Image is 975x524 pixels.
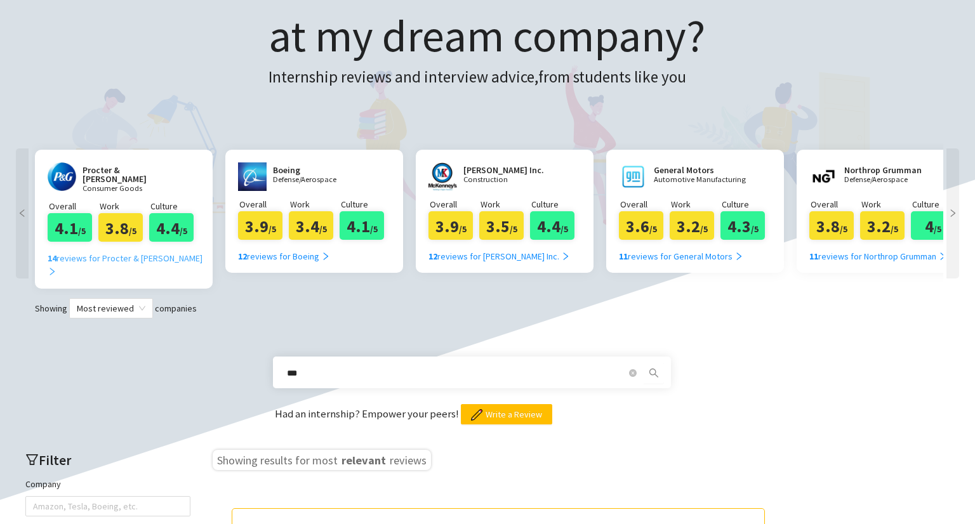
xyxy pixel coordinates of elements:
[13,298,962,318] div: Showing companies
[809,211,854,240] div: 3.8
[290,197,340,211] p: Work
[48,242,209,279] a: 14reviews for Procter & [PERSON_NAME] right
[619,211,663,240] div: 3.6
[340,451,387,466] span: relevant
[428,162,457,191] img: www.mckenneys.com
[644,368,663,378] span: search
[531,197,581,211] p: Culture
[911,211,955,240] div: 4
[25,453,39,466] span: filter
[619,251,628,262] b: 11
[912,197,962,211] p: Culture
[629,369,637,377] span: close-circle
[269,65,705,90] h3: Internship reviews and interview advice, from students like you
[100,199,149,213] p: Work
[238,240,330,263] a: 12reviews for Boeing right
[48,213,92,242] div: 4.1
[861,197,911,211] p: Work
[428,249,570,263] div: reviews for [PERSON_NAME] Inc.
[428,211,473,240] div: 3.9
[83,166,178,183] h2: Procter & [PERSON_NAME]
[722,197,771,211] p: Culture
[48,251,209,279] div: reviews for Procter & [PERSON_NAME]
[671,197,720,211] p: Work
[938,252,947,261] span: right
[149,213,194,242] div: 4.4
[77,299,145,318] span: Most reviewed
[619,162,647,191] img: gm.com
[479,211,524,240] div: 3.5
[239,197,289,211] p: Overall
[269,8,705,63] span: at my dream company?
[620,197,670,211] p: Overall
[238,249,330,263] div: reviews for Boeing
[49,199,98,213] p: Overall
[481,197,530,211] p: Work
[319,223,327,235] span: /5
[98,213,143,242] div: 3.8
[463,176,544,184] p: Construction
[811,197,860,211] p: Overall
[644,363,664,383] button: search
[461,404,552,424] button: Write a Review
[269,223,276,235] span: /5
[428,240,570,263] a: 12reviews for [PERSON_NAME] Inc. right
[150,199,200,213] p: Culture
[654,166,746,174] h2: General Motors
[430,197,479,211] p: Overall
[459,223,467,235] span: /5
[844,166,922,174] h2: Northrop Grumman
[48,267,56,276] span: right
[289,211,333,240] div: 3.4
[238,211,282,240] div: 3.9
[25,477,61,491] label: Company
[840,223,847,235] span: /5
[809,251,818,262] b: 11
[734,252,743,261] span: right
[129,225,136,237] span: /5
[321,252,330,261] span: right
[619,240,743,263] a: 11reviews for General Motors right
[471,409,482,421] img: pencil.png
[48,252,56,264] b: 14
[486,407,542,421] span: Write a Review
[809,240,947,263] a: 11reviews for Northrop Grumman right
[463,166,544,174] h2: [PERSON_NAME] Inc.
[946,209,959,218] span: right
[809,249,947,263] div: reviews for Northrop Grumman
[649,223,657,235] span: /5
[860,211,905,240] div: 3.2
[670,211,714,240] div: 3.2
[238,251,247,262] b: 12
[273,176,349,184] p: Defense/Aerospace
[654,176,746,184] p: Automotive Manufacturing
[370,223,378,235] span: /5
[530,211,574,240] div: 4.4
[891,223,898,235] span: /5
[273,166,349,174] h2: Boeing
[720,211,765,240] div: 4.3
[340,211,384,240] div: 4.1
[83,185,178,193] p: Consumer Goods
[934,223,941,235] span: /5
[751,223,759,235] span: /5
[700,223,708,235] span: /5
[844,176,922,184] p: Defense/Aerospace
[180,225,187,237] span: /5
[510,223,517,235] span: /5
[561,252,570,261] span: right
[341,197,390,211] p: Culture
[275,407,461,421] span: Had an internship? Empower your peers!
[560,223,568,235] span: /5
[213,450,431,470] h3: Showing results for most reviews
[619,249,743,263] div: reviews for General Motors
[78,225,86,237] span: /5
[25,450,190,471] h2: Filter
[16,209,29,218] span: left
[428,251,437,262] b: 12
